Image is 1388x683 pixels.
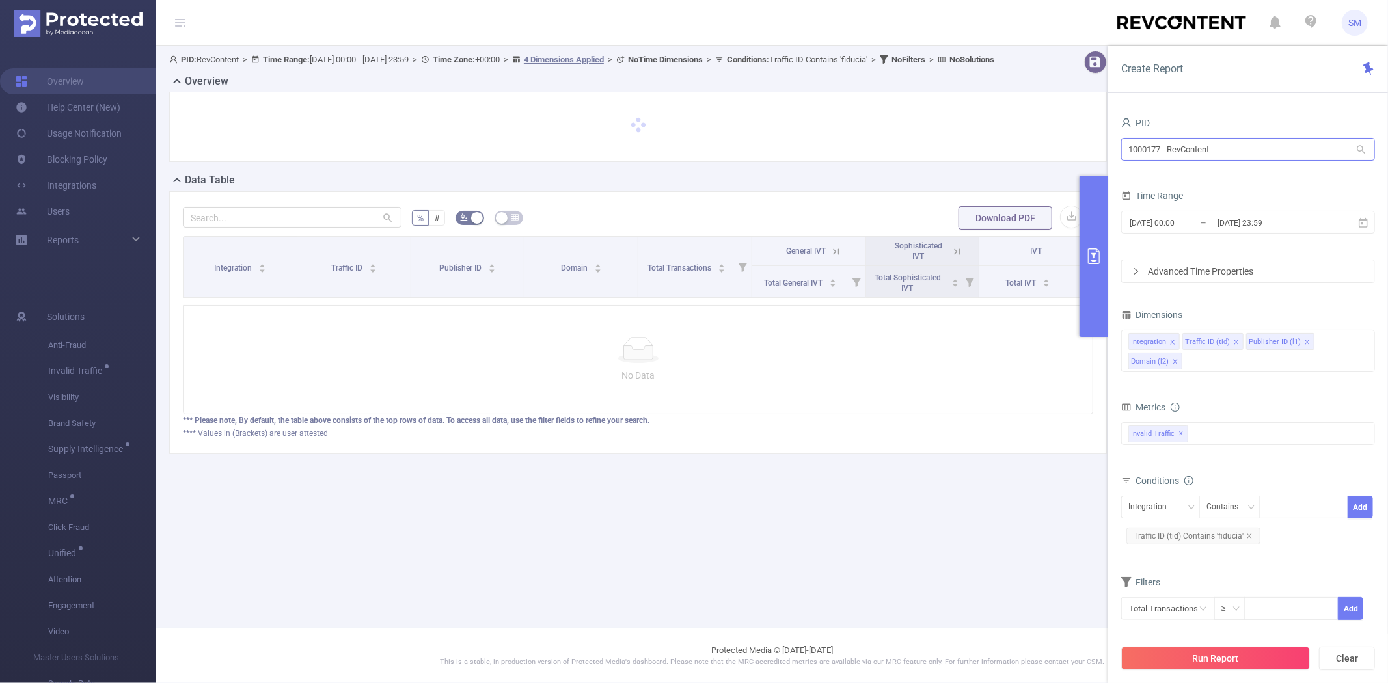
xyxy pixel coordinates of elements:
[718,262,726,270] div: Sort
[764,278,824,288] span: Total General IVT
[185,74,228,89] h2: Overview
[875,273,941,293] span: Total Sophisticated IVT
[1128,496,1176,518] div: Integration
[1338,597,1363,620] button: Add
[1043,282,1050,286] i: icon: caret-down
[1246,533,1253,539] i: icon: close
[952,277,959,281] i: icon: caret-up
[48,384,156,410] span: Visibility
[47,235,79,245] span: Reports
[1121,118,1132,128] i: icon: user
[369,262,376,266] i: icon: caret-up
[830,282,837,286] i: icon: caret-down
[16,94,120,120] a: Help Center (New)
[439,263,483,273] span: Publisher ID
[1221,598,1235,619] div: ≥
[48,462,156,489] span: Passport
[1121,647,1310,670] button: Run Report
[1185,334,1230,351] div: Traffic ID (tid)
[1121,62,1183,75] span: Create Report
[867,55,880,64] span: >
[1043,277,1050,281] i: icon: caret-up
[417,213,424,223] span: %
[48,619,156,645] span: Video
[183,207,401,228] input: Search...
[434,213,440,223] span: #
[14,10,143,37] img: Protected Media
[185,172,235,188] h2: Data Table
[409,55,421,64] span: >
[718,262,726,266] i: icon: caret-up
[1188,503,1195,513] i: icon: down
[488,262,495,266] i: icon: caret-up
[1206,496,1247,518] div: Contains
[1246,333,1314,350] li: Publisher ID (l1)
[1247,503,1255,513] i: icon: down
[16,172,96,198] a: Integrations
[1216,214,1322,232] input: End date
[1128,333,1180,350] li: Integration
[1348,10,1361,36] span: SM
[1005,278,1038,288] span: Total IVT
[1128,425,1188,442] span: Invalid Traffic
[727,55,769,64] b: Conditions :
[156,628,1388,683] footer: Protected Media © [DATE]-[DATE]
[48,548,81,557] span: Unified
[1179,426,1184,442] span: ✕
[1042,277,1050,285] div: Sort
[1074,266,1093,297] i: Filter menu
[594,262,601,266] i: icon: caret-up
[48,567,156,593] span: Attention
[1132,267,1140,275] i: icon: right
[1128,353,1182,369] li: Domain (l2)
[1136,475,1193,486] span: Conditions
[594,262,602,270] div: Sort
[949,55,994,64] b: No Solutions
[847,266,865,297] i: Filter menu
[48,410,156,436] span: Brand Safety
[214,263,254,273] span: Integration
[16,198,70,224] a: Users
[733,237,752,297] i: Filter menu
[829,277,837,285] div: Sort
[263,55,310,64] b: Time Range:
[181,55,197,64] b: PID:
[169,55,994,64] span: RevContent [DATE] 00:00 - [DATE] 23:59 +00:00
[183,427,1093,439] div: **** Values in (Brackets) are user attested
[1171,403,1180,412] i: icon: info-circle
[488,267,495,271] i: icon: caret-down
[331,263,364,273] span: Traffic ID
[604,55,616,64] span: >
[594,267,601,271] i: icon: caret-down
[1169,339,1176,347] i: icon: close
[488,262,496,270] div: Sort
[1121,577,1160,587] span: Filters
[951,277,959,285] div: Sort
[183,414,1093,426] div: *** Please note, By default, the table above consists of the top rows of data. To access all data...
[895,241,942,261] span: Sophisticated IVT
[1184,476,1193,485] i: icon: info-circle
[1122,260,1374,282] div: icon: rightAdvanced Time Properties
[258,267,265,271] i: icon: caret-down
[925,55,938,64] span: >
[511,213,519,221] i: icon: table
[703,55,715,64] span: >
[433,55,475,64] b: Time Zone:
[1128,214,1234,232] input: Start date
[1121,118,1150,128] span: PID
[1126,528,1260,544] span: Traffic ID (tid) Contains 'fiducia'
[1232,605,1240,614] i: icon: down
[1249,334,1301,351] div: Publisher ID (l1)
[500,55,512,64] span: >
[647,263,713,273] span: Total Transactions
[194,368,1082,382] p: No Data
[1348,496,1373,518] button: Add
[16,120,122,146] a: Usage Notification
[561,263,590,273] span: Domain
[47,227,79,253] a: Reports
[1121,310,1182,320] span: Dimensions
[16,146,107,172] a: Blocking Policy
[1182,333,1244,350] li: Traffic ID (tid)
[1030,247,1042,256] span: IVT
[1304,339,1311,347] i: icon: close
